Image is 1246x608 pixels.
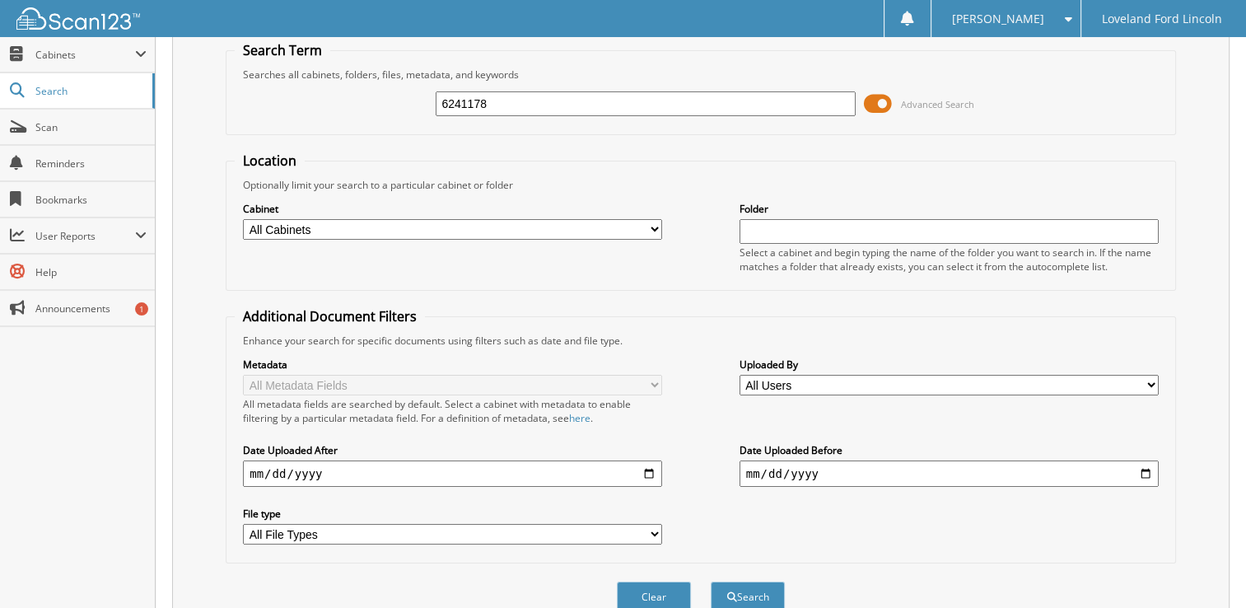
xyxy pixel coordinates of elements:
span: [PERSON_NAME] [952,14,1044,24]
input: end [740,461,1159,487]
span: User Reports [35,229,135,243]
label: Date Uploaded Before [740,443,1159,457]
span: Scan [35,120,147,134]
label: File type [243,507,662,521]
label: Metadata [243,358,662,372]
a: here [569,411,590,425]
span: Help [35,265,147,279]
label: Folder [740,202,1159,216]
span: Reminders [35,157,147,171]
span: Loveland Ford Lincoln [1102,14,1222,24]
div: Optionally limit your search to a particular cabinet or folder [235,178,1167,192]
legend: Search Term [235,41,330,59]
legend: Additional Document Filters [235,307,425,325]
input: start [243,461,662,487]
div: Select a cabinet and begin typing the name of the folder you want to search in. If the name match... [740,246,1159,274]
div: 1 [135,302,148,316]
iframe: Chat Widget [1164,529,1246,608]
span: Announcements [35,302,147,316]
span: Cabinets [35,48,135,62]
span: Advanced Search [901,98,974,110]
label: Cabinet [243,202,662,216]
span: Search [35,84,144,98]
legend: Location [235,152,305,170]
div: Enhance your search for specific documents using filters such as date and file type. [235,334,1167,348]
label: Date Uploaded After [243,443,662,457]
span: Bookmarks [35,193,147,207]
div: Searches all cabinets, folders, files, metadata, and keywords [235,68,1167,82]
div: All metadata fields are searched by default. Select a cabinet with metadata to enable filtering b... [243,397,662,425]
label: Uploaded By [740,358,1159,372]
img: scan123-logo-white.svg [16,7,140,30]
